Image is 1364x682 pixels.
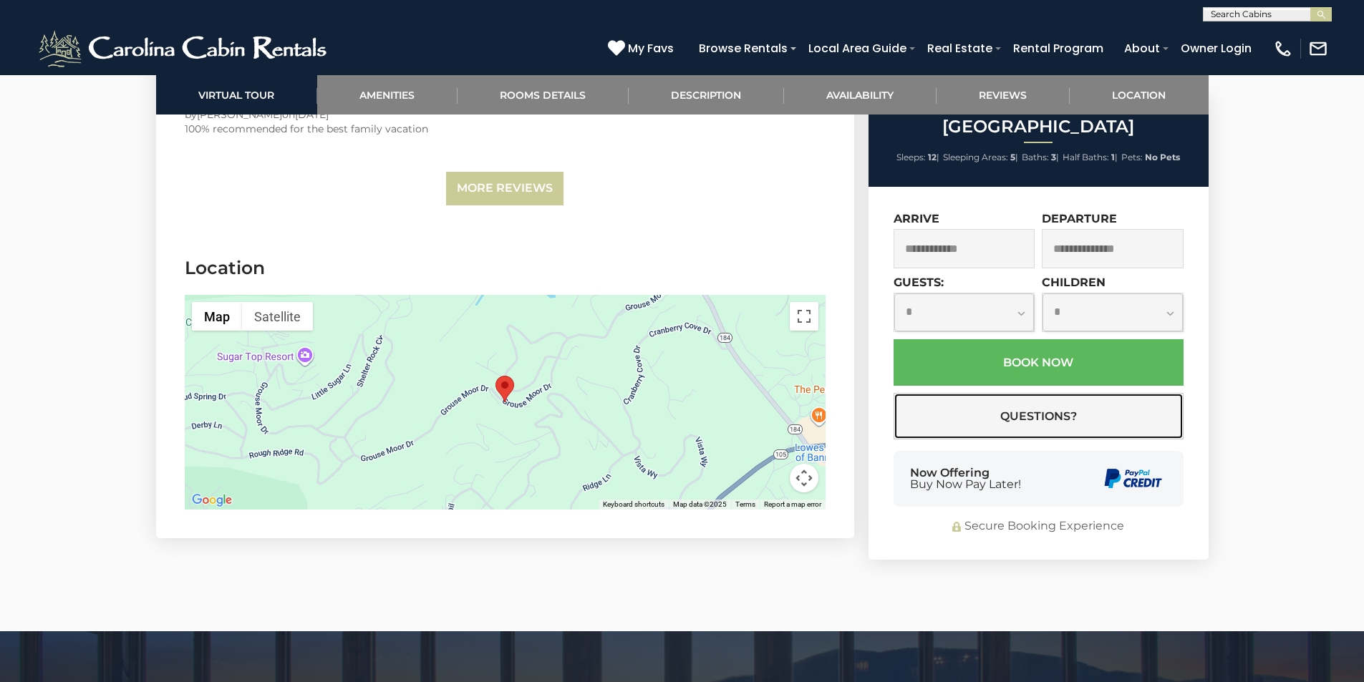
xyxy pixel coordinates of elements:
img: mail-regular-white.png [1308,39,1328,59]
li: | [896,148,939,167]
span: Sleeps: [896,152,926,162]
div: Now Offering [910,467,1021,490]
a: Report a map error [764,500,821,508]
a: Rental Program [1006,36,1111,61]
li: | [1063,148,1118,167]
span: Baths: [1022,152,1049,162]
span: [PERSON_NAME] [197,108,282,121]
a: Description [629,75,784,115]
a: About [1117,36,1167,61]
span: Half Baths: [1063,152,1109,162]
a: More Reviews [446,172,564,205]
a: Local Area Guide [801,36,914,61]
a: Virtual Tour [156,75,317,115]
a: Reviews [937,75,1070,115]
span: [DATE] [295,108,329,121]
span: Pets: [1121,152,1143,162]
span: Buy Now Pay Later! [910,479,1021,490]
button: Book Now [894,339,1184,386]
label: Departure [1042,212,1117,225]
a: Location [1070,75,1209,115]
div: by on [185,107,605,122]
a: Real Estate [920,36,1000,61]
button: Toggle fullscreen view [790,302,818,331]
img: phone-regular-white.png [1273,39,1293,59]
div: Grouse Moor Lodge [495,376,514,402]
a: Availability [784,75,937,115]
strong: 5 [1010,152,1015,162]
a: Rooms Details [458,75,629,115]
span: Sleeping Areas: [943,152,1008,162]
button: Show street map [192,302,242,331]
strong: No Pets [1145,152,1180,162]
h2: [GEOGRAPHIC_DATA] [872,117,1205,136]
div: Secure Booking Experience [894,518,1184,535]
strong: 1 [1111,152,1115,162]
label: Guests: [894,276,944,289]
span: My Favs [628,39,674,57]
li: | [1022,148,1059,167]
a: Open this area in Google Maps (opens a new window) [188,491,236,510]
button: Map camera controls [790,464,818,492]
h3: Location [185,255,826,281]
a: Amenities [317,75,458,115]
a: My Favs [608,39,677,58]
li: | [943,148,1018,167]
img: White-1-2.png [36,27,333,70]
strong: 3 [1051,152,1056,162]
label: Arrive [894,212,939,225]
img: Google [188,491,236,510]
div: 100% recommended for the best family vacation [185,122,605,136]
button: Show satellite imagery [242,302,313,331]
a: Owner Login [1174,36,1259,61]
button: Keyboard shortcuts [603,500,664,510]
label: Children [1042,276,1106,289]
span: Map data ©2025 [673,500,727,508]
a: Browse Rentals [692,36,795,61]
button: Questions? [894,393,1184,439]
a: Terms [735,500,755,508]
strong: 12 [928,152,937,162]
